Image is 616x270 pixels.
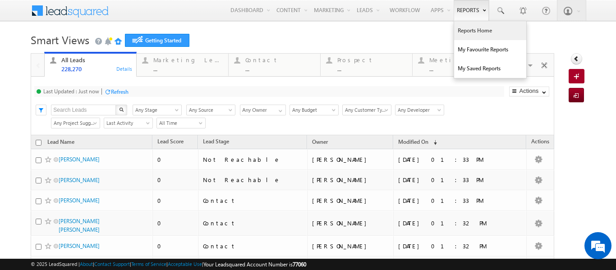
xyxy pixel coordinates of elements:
a: All Leads228,270Details [44,52,137,77]
a: [PERSON_NAME] [59,177,100,183]
div: Not Reachable [203,156,303,164]
img: Search [119,107,124,112]
span: Any Stage [133,106,179,114]
div: Lead Source Filter [186,104,235,115]
a: Any Customer Type [342,105,391,115]
div: Last Updated : Just now [43,88,99,95]
a: Any Budget [290,105,339,115]
span: Any Budget [290,106,336,114]
span: Actions [527,137,554,148]
div: ... [429,65,499,72]
div: Contact [245,56,315,64]
a: [PERSON_NAME] [59,243,100,249]
span: © 2025 LeadSquared | | | | | [31,260,306,269]
div: Project Suggested Filter [51,117,99,128]
a: Meeting... [412,54,505,76]
div: ... [245,65,315,72]
div: ... [337,65,407,72]
div: 0 [157,156,194,164]
div: [DATE] 01:33 PM [398,197,522,205]
div: [DATE] 01:32 PM [398,219,522,227]
span: Lead Score [157,138,184,145]
div: 0 [157,219,194,227]
a: My Favourite Reports [454,40,526,59]
span: Any Source [187,106,232,114]
a: Terms of Service [131,261,166,267]
span: Modified On [398,138,428,145]
span: All Time [157,119,202,127]
div: [PERSON_NAME] [312,156,389,164]
input: Search Leads [51,105,116,115]
div: 0 [157,242,194,250]
span: Any Project Suggested [51,119,97,127]
div: Developer Filter [395,104,443,115]
a: Any Source [186,105,235,115]
a: Any Project Suggested [51,118,100,128]
a: Lead Stage [198,137,234,148]
div: [PERSON_NAME] [312,176,389,184]
div: Contact [203,242,303,250]
div: Meeting [429,56,499,64]
div: Marketing Leads [153,56,223,64]
div: 0 [157,176,194,184]
div: [DATE] 01:33 PM [398,156,522,164]
a: Lead Score [153,137,188,148]
div: [PERSON_NAME] [312,197,389,205]
span: Last Activity [104,119,150,127]
input: Check all records [36,140,41,146]
a: Lead Name [43,137,79,149]
button: Actions [509,87,549,96]
a: About [80,261,93,267]
div: ... [153,65,223,72]
span: Any Developer [395,106,441,114]
div: 228,270 [61,65,131,72]
a: Acceptable Use [168,261,202,267]
div: Contact [203,219,303,227]
div: Contact [203,197,303,205]
div: Owner Filter [240,104,285,115]
span: Your Leadsquared Account Number is [203,261,306,268]
a: Marketing Leads... [136,54,229,76]
a: [PERSON_NAME] [59,156,100,163]
a: Any Developer [395,105,444,115]
a: All Time [156,118,206,128]
div: Details [116,64,133,73]
span: 77060 [293,261,306,268]
a: Last Activity [104,118,153,128]
a: Getting Started [125,34,189,47]
a: Any Stage [133,105,182,115]
span: Owner [312,138,328,145]
a: My Saved Reports [454,59,526,78]
div: All Leads [61,56,131,64]
a: Contact... [228,54,321,76]
span: Lead Stage [203,138,229,145]
div: [PERSON_NAME] [312,219,389,227]
a: Contact Support [94,261,130,267]
a: [PERSON_NAME] [PERSON_NAME] [59,218,100,233]
div: Not Reachable [203,176,303,184]
div: [DATE] 01:33 PM [398,176,522,184]
a: Show All Items [274,105,285,114]
div: Prospect [337,56,407,64]
div: Lead Stage Filter [133,104,182,115]
a: Modified On (sorted descending) [394,137,441,148]
div: 0 [157,197,194,205]
div: Refresh [111,88,129,95]
div: [DATE] 01:32 PM [398,242,522,250]
a: [PERSON_NAME] [59,197,100,204]
span: (sorted descending) [430,139,437,146]
span: Any Customer Type [343,106,388,114]
div: Budget Filter [290,104,338,115]
span: Smart Views [31,32,89,47]
div: [PERSON_NAME] [312,242,389,250]
input: Type to Search [240,105,286,115]
a: Prospect... [320,54,413,76]
a: Reports Home [454,21,526,40]
div: Customer Type Filter [342,104,391,115]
